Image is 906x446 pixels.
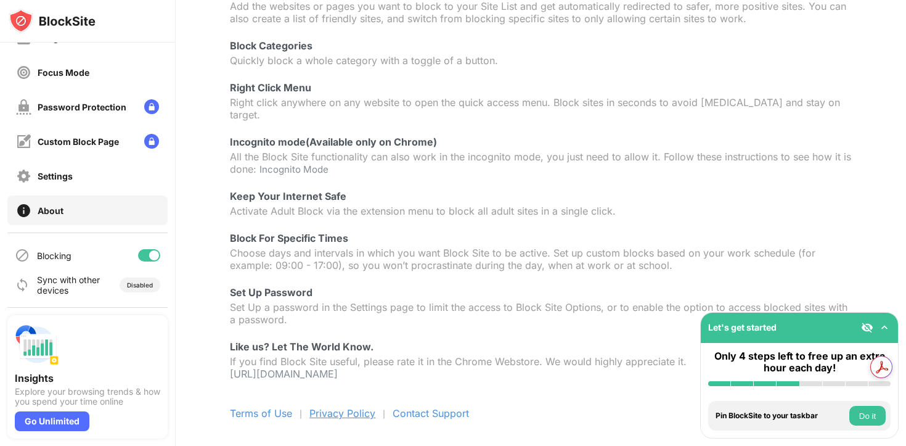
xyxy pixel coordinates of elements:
div: Choose days and intervals in which you want Block Site to be active. Set up custom blocks based o... [230,247,852,271]
img: password-protection-off.svg [16,99,31,115]
span: | [300,410,302,419]
img: settings-off.svg [16,168,31,184]
img: lock-menu.svg [144,134,159,149]
div: Only 4 steps left to free up an extra hour each day! [708,350,891,374]
span: Incognito Mode [259,163,329,175]
div: Go Unlimited [15,411,89,431]
span: Contact Support [393,407,469,419]
div: Activate Adult Block via the extension menu to block all adult sites in a single click. [230,205,852,217]
div: Let's get started [708,322,777,332]
img: omni-setup-toggle.svg [878,321,891,334]
img: customize-block-page-off.svg [16,134,31,149]
div: Settings [38,171,73,181]
div: Set Up a password in the Settings page to limit the access to Block Site Options, or to enable th... [230,301,852,326]
img: push-insights.svg [15,323,59,367]
img: eye-not-visible.svg [861,321,873,334]
div: Set Up Password [230,286,852,299]
img: blocking-icon.svg [15,248,30,263]
div: Incognito mode(Available only on Chrome) [230,136,852,148]
div: Blocking [37,250,71,261]
div: Password Protection [38,102,126,112]
div: Sync with other devices [37,275,100,295]
div: Insights [38,33,72,43]
div: Quickly block a whole category with a toggle of a button. [230,54,852,67]
img: lock-menu.svg [144,99,159,114]
div: Disabled [127,281,153,289]
div: Right click anywhere on any website to open the quick access menu. Block sites in seconds to avoi... [230,96,852,121]
div: Right Click Menu [230,81,852,94]
img: sync-icon.svg [15,278,30,292]
div: Keep Your Internet Safe [230,190,852,202]
div: Explore your browsing trends & how you spend your time online [15,387,160,407]
span: | [383,410,385,419]
span: Privacy Policy [309,407,375,419]
div: All the Block Site functionality can also work in the incognito mode, you just need to allow it. ... [230,151,852,175]
a: [URL][DOMAIN_NAME] [230,368,338,380]
div: About [38,205,63,216]
div: Pin BlockSite to your taskbar [716,411,846,420]
div: Custom Block Page [38,136,119,147]
img: focus-off.svg [16,65,31,80]
div: Block Categories [230,39,852,52]
div: Like us? Let The World Know. [230,341,852,353]
div: If you find Block Site useful, please rate it in the Chrome Webstore. We would highly appreciate it. [230,355,852,380]
div: Insights [15,372,160,384]
div: Focus Mode [38,67,89,78]
button: Do it [849,406,886,426]
img: about-on.svg [16,203,31,218]
div: Block For Specific Times [230,232,852,244]
span: Terms of Use [230,407,292,419]
img: logo-blocksite.svg [9,9,96,33]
